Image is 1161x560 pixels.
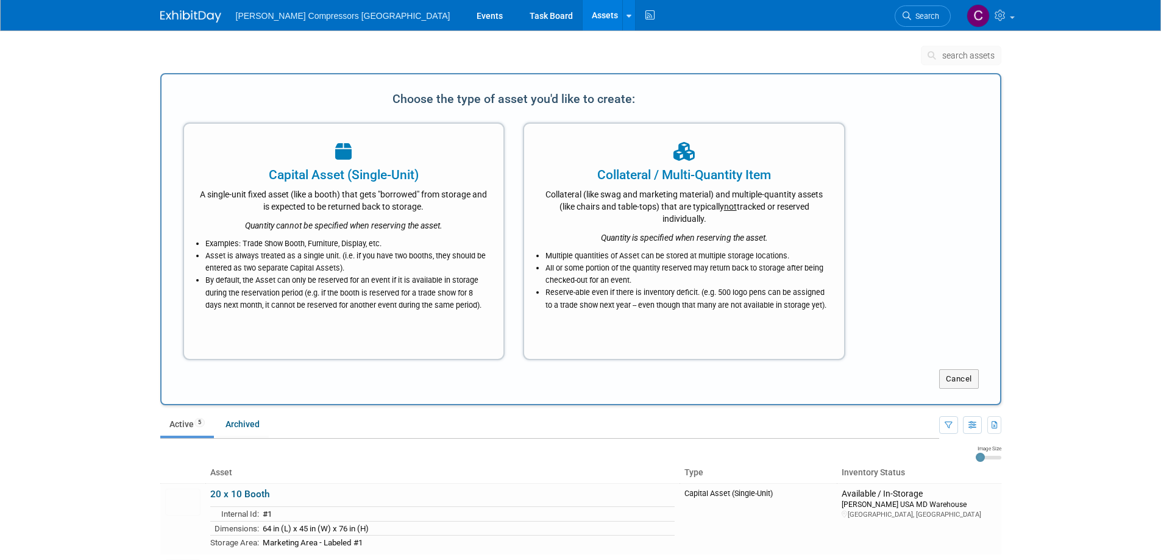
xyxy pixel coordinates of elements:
td: Internal Id: [210,507,259,522]
div: Capital Asset (Single-Unit) [199,166,489,184]
th: Type [680,463,837,483]
td: Dimensions: [210,521,259,536]
span: not [724,202,737,211]
img: ExhibitDay [160,10,221,23]
i: Quantity cannot be specified when reserving the asset. [245,221,442,230]
div: Choose the type of asset you'd like to create: [183,87,846,110]
li: Examples: Trade Show Booth, Furniture, Display, etc. [205,238,489,250]
li: Reserve-able even if there is inventory deficit. (e.g. 500 logo pens can be assigned to a trade s... [545,286,829,311]
img: Crystal Wilson [967,4,990,27]
span: [PERSON_NAME] Compressors [GEOGRAPHIC_DATA] [236,11,450,21]
li: By default, the Asset can only be reserved for an event if it is available in storage during the ... [205,274,489,311]
button: search assets [921,46,1001,65]
td: Capital Asset (Single-Unit) [680,483,837,555]
div: Collateral (like swag and marketing material) and multiple-quantity assets (like chairs and table... [539,184,829,225]
span: Search [911,12,939,21]
li: Multiple quantities of Asset can be stored at multiple storage locations. [545,250,829,262]
a: Archived [216,413,269,436]
i: Quantity is specified when reserving the asset. [601,233,768,243]
td: Marketing Area - Labeled #1 [259,536,675,550]
button: Cancel [939,369,979,389]
span: 5 [194,418,205,427]
div: Available / In-Storage [842,489,996,500]
span: search assets [942,51,995,60]
div: A single-unit fixed asset (like a booth) that gets "borrowed" from storage and is expected to be ... [199,184,489,213]
div: [GEOGRAPHIC_DATA], [GEOGRAPHIC_DATA] [842,510,996,519]
a: Active5 [160,413,214,436]
span: Storage Area: [210,538,259,547]
li: All or some portion of the quantity reserved may return back to storage after being checked-out f... [545,262,829,286]
th: Asset [205,463,680,483]
span: 64 in (L) x 45 in (W) x 76 in (H) [263,524,369,533]
a: Search [895,5,951,27]
li: Asset is always treated as a single unit. (i.e. if you have two booths, they should be entered as... [205,250,489,274]
a: 20 x 10 Booth [210,489,270,500]
div: [PERSON_NAME] USA MD Warehouse [842,499,996,509]
div: Image Size [976,445,1001,452]
td: #1 [259,507,675,522]
div: Collateral / Multi-Quantity Item [539,166,829,184]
